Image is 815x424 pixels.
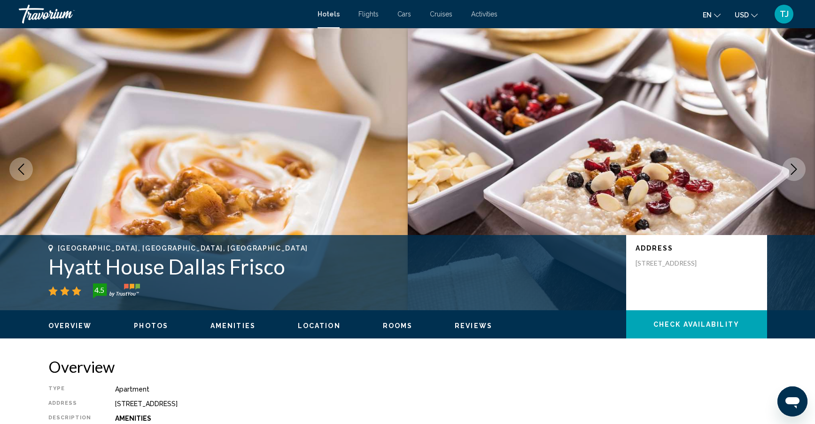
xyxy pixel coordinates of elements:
[48,322,92,330] span: Overview
[48,385,92,393] div: Type
[455,322,492,330] button: Reviews
[703,8,721,22] button: Change language
[19,5,308,24] a: Travorium
[298,322,341,330] button: Location
[471,10,497,18] a: Activities
[298,322,341,330] span: Location
[358,10,379,18] a: Flights
[780,9,789,19] span: TJ
[93,283,140,298] img: trustyou-badge-hor.svg
[455,322,492,330] span: Reviews
[735,11,749,19] span: USD
[430,10,452,18] a: Cruises
[703,11,712,19] span: en
[772,4,796,24] button: User Menu
[90,284,109,296] div: 4.5
[48,254,617,279] h1: Hyatt House Dallas Frisco
[115,415,151,422] b: Amenities
[210,322,256,330] button: Amenities
[626,310,767,338] button: Check Availability
[397,10,411,18] a: Cars
[210,322,256,330] span: Amenities
[782,157,806,181] button: Next image
[115,385,767,393] div: Apartment
[383,322,413,330] button: Rooms
[58,244,308,252] span: [GEOGRAPHIC_DATA], [GEOGRAPHIC_DATA], [GEOGRAPHIC_DATA]
[134,322,168,330] span: Photos
[636,244,758,252] p: Address
[134,322,168,330] button: Photos
[48,357,767,376] h2: Overview
[115,400,767,408] div: [STREET_ADDRESS]
[9,157,33,181] button: Previous image
[636,259,711,267] p: [STREET_ADDRESS]
[383,322,413,330] span: Rooms
[318,10,340,18] a: Hotels
[48,322,92,330] button: Overview
[48,400,92,408] div: Address
[653,321,739,329] span: Check Availability
[735,8,758,22] button: Change currency
[777,386,807,416] iframe: Button to launch messaging window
